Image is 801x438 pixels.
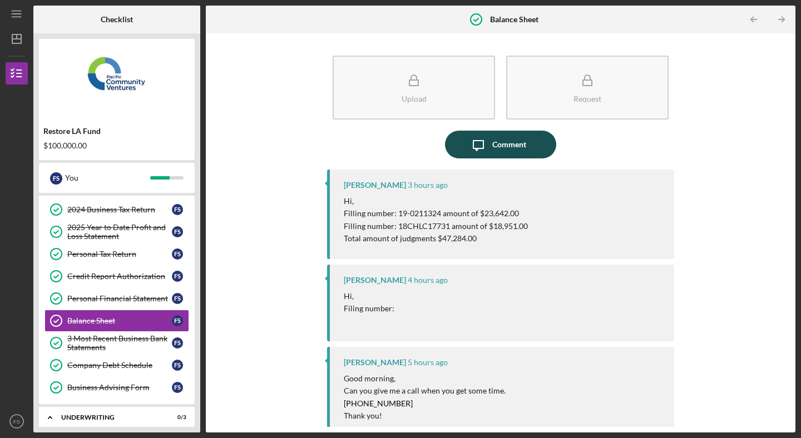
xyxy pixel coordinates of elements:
a: 2024 Business Tax ReturnFS [44,198,189,221]
p: Filing number: [344,302,394,315]
div: Underwriting [61,414,159,421]
a: 2025 Year to Date Profit and Loss StatementFS [44,221,189,243]
div: F S [172,315,183,326]
a: Personal Tax ReturnFS [44,243,189,265]
div: Business Advising Form [67,383,172,392]
b: Balance Sheet [490,15,538,24]
div: Personal Financial Statement [67,294,172,303]
div: Restore LA Fund [43,127,190,136]
p: Can you give me a call when you get some time. [344,385,506,397]
div: Company Debt Schedule [67,361,172,370]
div: F S [172,204,183,215]
img: Product logo [39,44,195,111]
p: Thank you! [344,410,506,422]
div: [PERSON_NAME] [344,276,406,285]
div: Request [573,94,601,103]
div: Upload [402,94,427,103]
div: Credit Report Authorization [67,272,172,281]
div: F S [50,172,62,185]
mark: [PHONE_NUMBER] [344,399,413,408]
a: Personal Financial StatementFS [44,287,189,310]
p: Hi, [344,195,528,207]
button: Upload [333,56,495,120]
div: 2024 Business Tax Return [67,205,172,214]
p: Good morning, [344,372,506,385]
a: Balance SheetFS [44,310,189,332]
div: F S [172,248,183,260]
time: 2025-09-24 18:22 [408,181,448,190]
div: [PERSON_NAME] [344,181,406,190]
a: 3 Most Recent Business Bank StatementsFS [44,332,189,354]
a: Company Debt ScheduleFS [44,354,189,376]
button: Request [506,56,669,120]
div: Balance Sheet [67,316,172,325]
div: You [65,168,150,187]
b: Checklist [101,15,133,24]
p: Total amount of judgments $47,284.00 [344,232,528,245]
button: Comment [445,131,556,158]
button: FS [6,410,28,432]
time: 2025-09-24 18:16 [408,276,448,285]
a: Business Advising FormFS [44,376,189,399]
div: 3 Most Recent Business Bank Statements [67,334,172,352]
div: 0 / 3 [166,414,186,421]
div: Comment [492,131,526,158]
p: Hi, [344,290,394,302]
div: F S [172,382,183,393]
text: FS [13,419,20,425]
div: F S [172,360,183,371]
time: 2025-09-24 16:51 [408,358,448,367]
div: F S [172,271,183,282]
div: F S [172,293,183,304]
p: Filling number: 18CHLC17731 amount of $18,951.00 [344,220,528,232]
p: Filling number: 19-0211324 amount of $23,642.00 [344,207,528,220]
div: Personal Tax Return [67,250,172,258]
div: 2025 Year to Date Profit and Loss Statement [67,223,172,241]
div: $100,000.00 [43,141,190,150]
div: F S [172,226,183,237]
div: F S [172,337,183,349]
div: [PERSON_NAME] [344,358,406,367]
a: Credit Report AuthorizationFS [44,265,189,287]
